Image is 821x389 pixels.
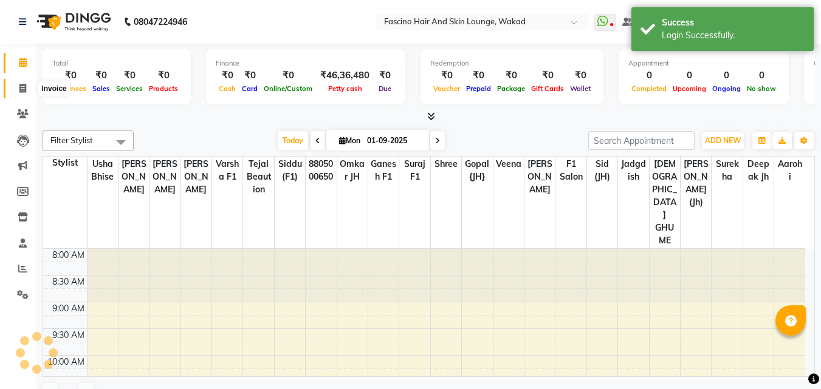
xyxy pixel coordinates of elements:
[399,157,430,184] span: Suraj F1
[567,69,594,83] div: ₹0
[587,157,617,184] span: Sid (JH)
[670,69,709,83] div: 0
[374,69,396,83] div: ₹0
[588,131,695,150] input: Search Appointment
[662,29,805,42] div: Login Successfully.
[50,302,87,315] div: 9:00 AM
[774,157,805,184] span: Aarohi
[650,157,680,248] span: [DEMOGRAPHIC_DATA] GHUME
[494,84,528,93] span: Package
[524,157,555,197] span: [PERSON_NAME]
[618,157,648,184] span: Jadgdish
[89,69,113,83] div: ₹0
[712,157,742,184] span: Surekha
[744,69,779,83] div: 0
[709,84,744,93] span: Ongoing
[50,276,87,288] div: 8:30 AM
[743,157,774,184] span: Deepak jh
[134,5,187,39] b: 08047224946
[702,132,744,149] button: ADD NEW
[528,84,567,93] span: Gift Cards
[119,157,149,197] span: [PERSON_NAME]
[239,84,261,93] span: Card
[52,58,181,69] div: Total
[528,69,567,83] div: ₹0
[430,58,594,69] div: Redemption
[50,329,87,342] div: 9:30 AM
[325,84,365,93] span: Petty cash
[567,84,594,93] span: Wallet
[212,157,242,184] span: Varsha F1
[261,84,315,93] span: Online/Custom
[368,157,399,184] span: Ganesh F1
[88,157,118,184] span: Usha Bhise
[431,157,461,172] span: Shree
[462,157,492,184] span: Gopal {JH}
[494,69,528,83] div: ₹0
[681,157,711,210] span: [PERSON_NAME] (jh)
[555,157,586,184] span: F1 Salon
[146,69,181,83] div: ₹0
[52,69,89,83] div: ₹0
[705,136,741,145] span: ADD NEW
[463,69,494,83] div: ₹0
[50,135,93,145] span: Filter Stylist
[113,69,146,83] div: ₹0
[628,84,670,93] span: Completed
[337,157,368,184] span: Omkar JH
[261,69,315,83] div: ₹0
[744,84,779,93] span: No show
[43,157,87,169] div: Stylist
[628,69,670,83] div: 0
[89,84,113,93] span: Sales
[38,81,69,96] div: Invoice
[430,69,463,83] div: ₹0
[216,84,239,93] span: Cash
[45,356,87,368] div: 10:00 AM
[315,69,374,83] div: ₹46,36,480
[243,157,273,197] span: Tejal Beaution
[216,69,239,83] div: ₹0
[363,132,424,150] input: 2025-09-01
[628,58,779,69] div: Appointment
[113,84,146,93] span: Services
[430,84,463,93] span: Voucher
[216,58,396,69] div: Finance
[239,69,261,83] div: ₹0
[709,69,744,83] div: 0
[181,157,211,197] span: [PERSON_NAME]
[463,84,494,93] span: Prepaid
[275,157,305,184] span: Siddu (F1)
[336,136,363,145] span: Mon
[662,16,805,29] div: Success
[146,84,181,93] span: Products
[149,157,180,197] span: [PERSON_NAME]
[376,84,394,93] span: Due
[306,157,336,184] span: 8805000650
[31,5,114,39] img: logo
[493,157,524,172] span: Veena
[278,131,308,150] span: Today
[670,84,709,93] span: Upcoming
[50,249,87,262] div: 8:00 AM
